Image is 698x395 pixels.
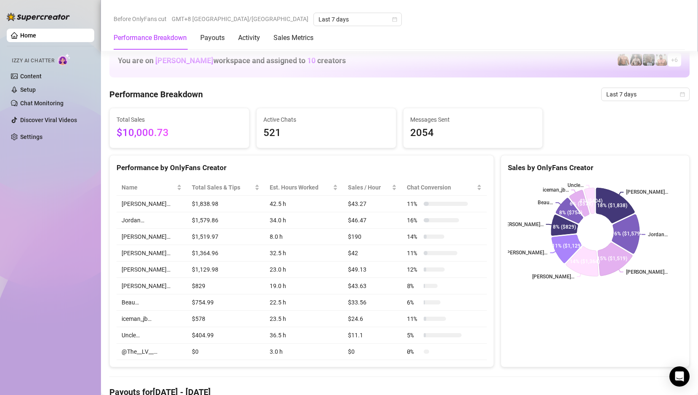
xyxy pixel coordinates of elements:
text: Beau… [538,200,553,206]
td: $1,129.98 [187,262,265,278]
img: AI Chatter [58,53,71,66]
h1: You are on workspace and assigned to creators [118,56,346,65]
div: Payouts [200,33,225,43]
a: Home [20,32,36,39]
td: Uncle… [117,327,187,344]
td: $190 [343,229,402,245]
span: 11 % [407,199,420,208]
td: $43.63 [343,278,402,294]
td: $829 [187,278,265,294]
td: 23.5 h [265,311,343,327]
text: [PERSON_NAME]… [505,250,547,256]
span: Chat Conversion [407,183,475,192]
td: $43.27 [343,196,402,212]
th: Total Sales & Tips [187,179,265,196]
span: Izzy AI Chatter [12,57,54,65]
div: Open Intercom Messenger [669,366,690,387]
span: GMT+8 [GEOGRAPHIC_DATA]/[GEOGRAPHIC_DATA] [172,13,308,25]
td: $46.47 [343,212,402,229]
td: iceman_jb… [117,311,187,327]
span: 14 % [407,232,420,241]
a: Setup [20,86,36,93]
td: [PERSON_NAME]… [117,229,187,245]
text: Jordan… [648,232,668,238]
td: $49.13 [343,262,402,278]
div: Performance Breakdown [114,33,187,43]
td: 32.5 h [265,245,343,262]
img: logo-BBDzfeDw.svg [7,13,70,21]
td: $1,838.98 [187,196,265,212]
text: [PERSON_NAME]… [532,274,574,280]
span: Last 7 days [606,88,685,101]
td: 8.0 h [265,229,343,245]
span: + 6 [671,55,678,64]
img: David [618,54,629,66]
span: 11 % [407,314,420,323]
span: 521 [263,125,389,141]
span: Before OnlyFans cut [114,13,167,25]
div: Sales Metrics [273,33,313,43]
span: 12 % [407,265,420,274]
div: Activity [238,33,260,43]
td: [PERSON_NAME]… [117,278,187,294]
a: Content [20,73,42,80]
text: [PERSON_NAME]… [502,222,544,227]
span: 5 % [407,331,420,340]
th: Chat Conversion [402,179,487,196]
img: Marcus [630,54,642,66]
text: iceman_jb… [543,187,569,193]
td: 42.5 h [265,196,343,212]
td: $578 [187,311,265,327]
text: [PERSON_NAME]… [626,189,668,195]
span: Messages Sent [410,115,536,124]
th: Sales / Hour [343,179,402,196]
img: Beau [656,54,667,66]
td: $1,519.97 [187,229,265,245]
text: [PERSON_NAME]… [626,269,668,275]
span: Last 7 days [318,13,397,26]
td: $42 [343,245,402,262]
span: Name [122,183,175,192]
span: 2054 [410,125,536,141]
span: [PERSON_NAME] [155,56,213,65]
a: Chat Monitoring [20,100,64,107]
td: 19.0 h [265,278,343,294]
span: Active Chats [263,115,389,124]
a: Settings [20,133,42,140]
div: Performance by OnlyFans Creator [117,162,487,173]
span: $10,000.73 [117,125,242,141]
span: 0 % [407,347,420,356]
td: $1,364.96 [187,245,265,262]
div: Est. Hours Worked [270,183,331,192]
span: Total Sales & Tips [192,183,253,192]
td: $11.1 [343,327,402,344]
td: 23.0 h [265,262,343,278]
td: @The__LV__… [117,344,187,360]
td: $754.99 [187,294,265,311]
td: $33.56 [343,294,402,311]
td: [PERSON_NAME]… [117,262,187,278]
span: 11 % [407,248,420,258]
td: 36.5 h [265,327,343,344]
span: 8 % [407,281,420,291]
a: Discover Viral Videos [20,117,77,123]
td: $1,579.86 [187,212,265,229]
span: 6 % [407,298,420,307]
td: $24.6 [343,311,402,327]
td: $404.99 [187,327,265,344]
span: calendar [680,92,685,97]
td: [PERSON_NAME]… [117,245,187,262]
td: 34.0 h [265,212,343,229]
h4: Performance Breakdown [109,88,203,100]
span: 16 % [407,216,420,225]
span: Total Sales [117,115,242,124]
td: $0 [343,344,402,360]
span: Sales / Hour [348,183,390,192]
div: Sales by OnlyFans Creator [508,162,682,173]
td: 3.0 h [265,344,343,360]
span: calendar [392,17,397,22]
th: Name [117,179,187,196]
td: Beau… [117,294,187,311]
text: Uncle… [568,182,584,188]
td: $0 [187,344,265,360]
